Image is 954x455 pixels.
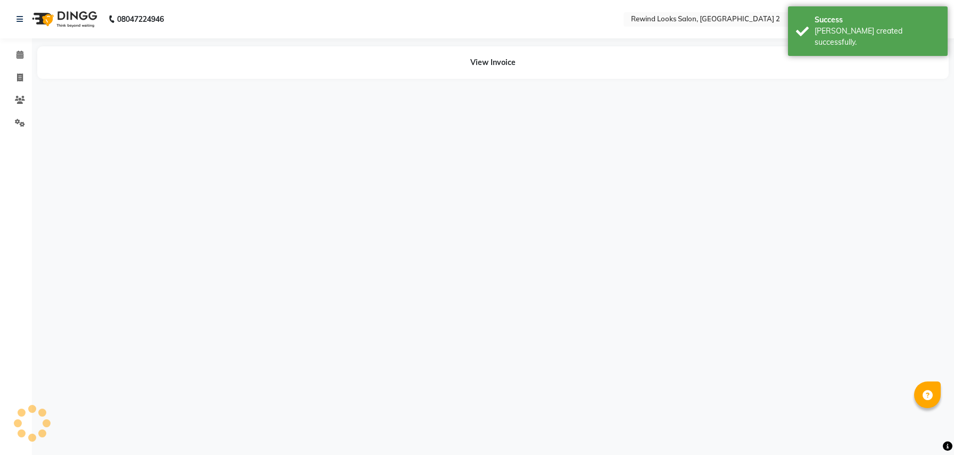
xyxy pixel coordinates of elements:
iframe: chat widget [909,412,943,444]
div: Success [815,14,940,26]
div: Bill created successfully. [815,26,940,48]
img: logo [27,4,100,34]
b: 08047224946 [117,4,164,34]
div: View Invoice [37,46,949,79]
